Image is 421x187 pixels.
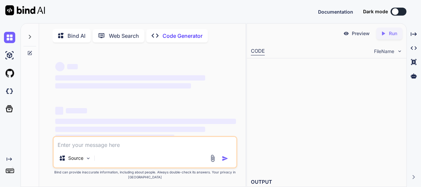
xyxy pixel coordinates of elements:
img: ai-studio [4,50,15,61]
p: Source [68,155,83,161]
span: ‌ [55,127,205,132]
img: Bind AI [5,5,45,15]
span: ‌ [55,135,174,140]
span: FileName [374,48,394,55]
span: ‌ [55,83,191,89]
img: preview [343,31,349,36]
span: ‌ [55,119,236,124]
button: Documentation [318,8,353,15]
img: icon [222,155,228,162]
span: ‌ [67,64,78,69]
p: Preview [352,30,370,37]
span: ‌ [55,62,65,71]
p: Web Search [109,32,139,40]
img: darkCloudIdeIcon [4,86,15,97]
img: chevron down [397,48,402,54]
img: attachment [209,155,216,162]
span: ‌ [66,108,87,113]
p: Code Generator [163,32,203,40]
img: Pick Models [85,156,91,161]
p: Bind AI [68,32,85,40]
img: chat [4,32,15,43]
span: ‌ [55,75,205,81]
span: Documentation [318,9,353,15]
span: Dark mode [363,8,388,15]
p: Run [389,30,397,37]
p: Bind can provide inaccurate information, including about people. Always double-check its answers.... [53,170,237,180]
span: ‌ [55,107,63,115]
div: CODE [251,47,265,55]
img: githubLight [4,68,15,79]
